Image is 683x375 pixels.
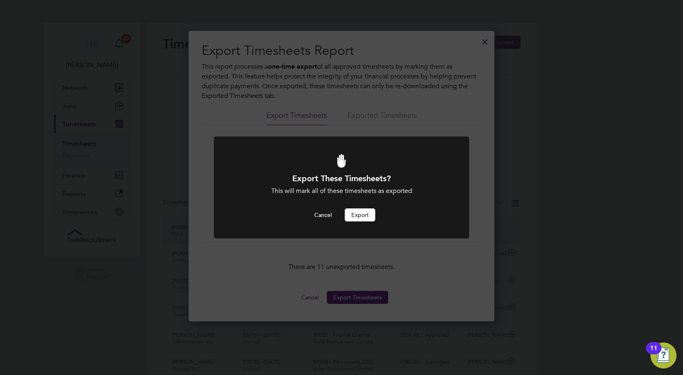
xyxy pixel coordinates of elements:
[650,342,676,368] button: Open Resource Center, 11 new notifications
[345,208,375,221] button: Export
[236,187,447,195] div: This will mark all of these timesheets as exported
[236,173,447,184] h1: Export These Timesheets?
[650,348,657,359] div: 11
[308,208,338,221] button: Cancel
